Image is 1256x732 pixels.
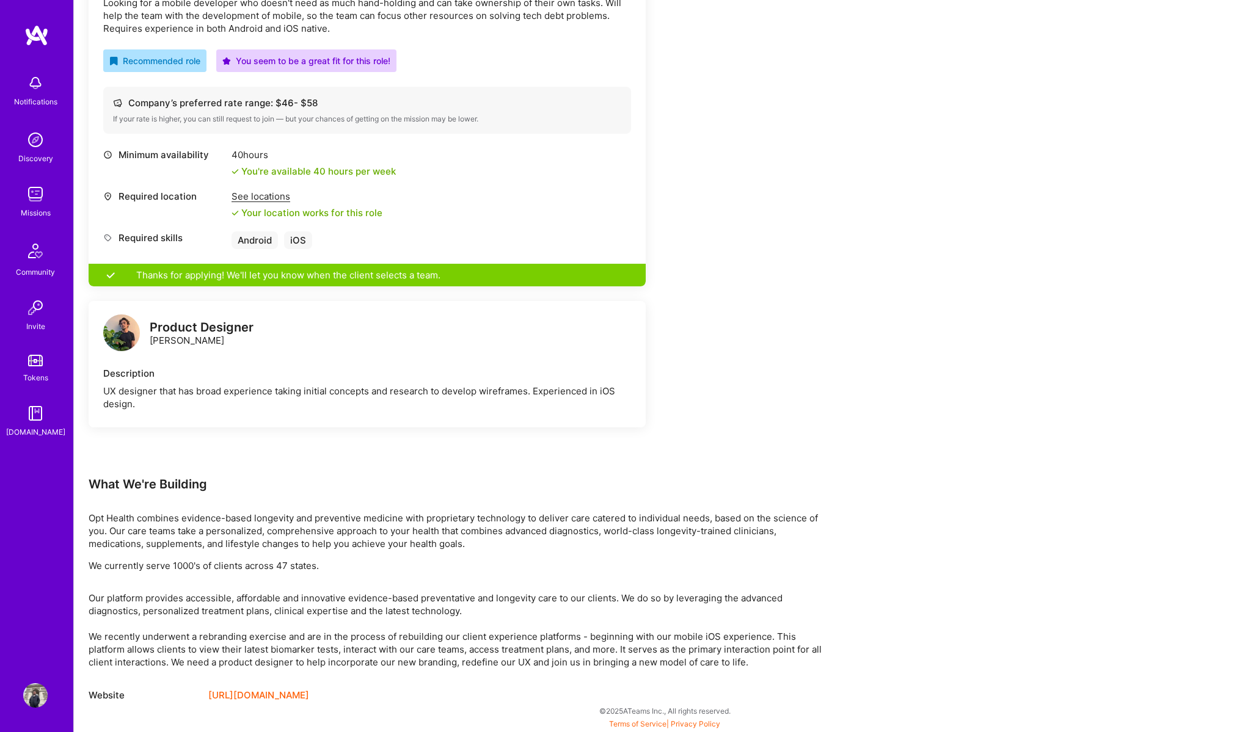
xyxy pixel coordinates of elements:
i: icon Cash [113,98,122,107]
img: discovery [23,128,48,152]
a: [URL][DOMAIN_NAME] [208,688,309,703]
i: icon Check [232,168,239,175]
div: UX designer that has broad experience taking initial concepts and research to develop wireframes.... [103,385,631,410]
div: If your rate is higher, you can still request to join — but your chances of getting on the missio... [113,114,621,124]
i: icon PurpleStar [222,57,231,65]
div: Required location [103,190,225,203]
div: 40 hours [232,148,396,161]
img: Invite [23,295,48,320]
img: Community [21,236,50,266]
div: Company’s preferred rate range: $ 46 - $ 58 [113,96,621,109]
img: logo [24,24,49,46]
div: Recommended role [109,54,200,67]
img: teamwork [23,182,48,206]
img: bell [23,71,48,95]
p: Our platform provides accessible, affordable and innovative evidence-based preventative and longe... [89,592,822,669]
div: See locations [232,190,382,203]
i: icon Location [103,192,112,201]
div: [PERSON_NAME] [150,321,254,347]
a: Privacy Policy [671,719,720,728]
div: Minimum availability [103,148,225,161]
i: icon Clock [103,150,112,159]
a: logo [103,314,140,354]
div: Website [89,688,199,703]
div: Discovery [18,152,53,165]
img: tokens [28,355,43,366]
div: Tokens [23,371,48,384]
p: We currently serve 1000's of clients across 47 states. [89,559,822,572]
span: | [609,719,720,728]
a: Terms of Service [609,719,666,728]
div: Product Designer [150,321,254,334]
div: Required skills [103,231,225,244]
div: Invite [26,320,45,333]
div: Description [103,367,631,380]
div: Android [232,231,278,249]
a: User Avatar [20,683,51,708]
div: What We're Building [89,476,822,492]
div: Missions [21,206,51,219]
div: Thanks for applying! We'll let you know when the client selects a team. [89,264,646,286]
img: User Avatar [23,683,48,708]
i: icon RecommendedBadge [109,57,118,65]
div: [DOMAIN_NAME] [6,426,65,438]
i: icon Check [232,209,239,217]
img: guide book [23,401,48,426]
div: You seem to be a great fit for this role! [222,54,390,67]
div: Your location works for this role [232,206,382,219]
div: Notifications [14,95,57,108]
div: Community [16,266,55,278]
div: © 2025 ATeams Inc., All rights reserved. [73,695,1256,726]
div: You're available 40 hours per week [232,165,396,178]
p: Opt Health combines evidence-based longevity and preventive medicine with proprietary technology ... [89,512,822,550]
i: icon Tag [103,233,112,242]
img: logo [103,314,140,351]
div: iOS [284,231,312,249]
